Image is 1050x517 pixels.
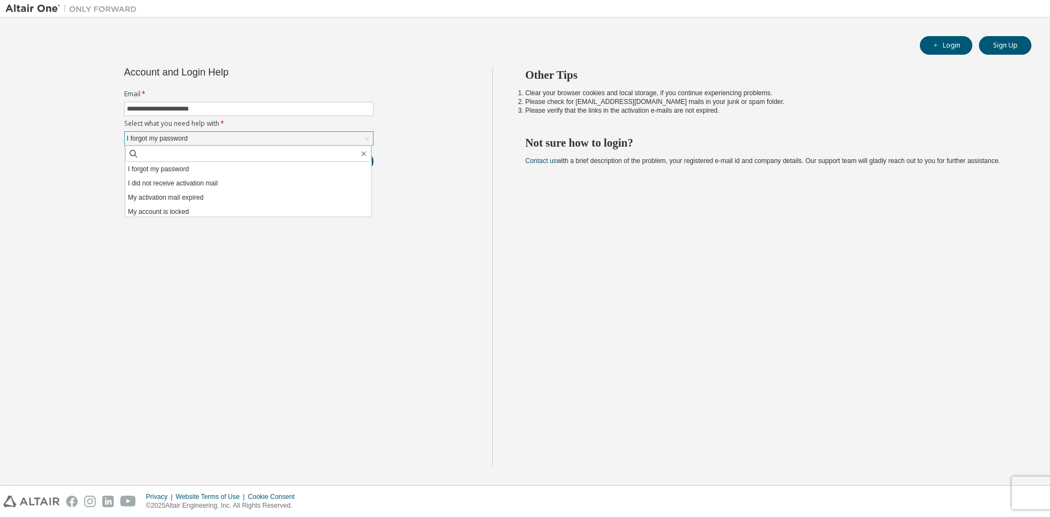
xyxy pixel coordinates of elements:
[526,97,1012,106] li: Please check for [EMAIL_ADDRESS][DOMAIN_NAME] mails in your junk or spam folder.
[176,492,248,501] div: Website Terms of Use
[5,3,142,14] img: Altair One
[124,68,324,77] div: Account and Login Help
[125,132,189,144] div: I forgot my password
[526,157,1000,165] span: with a brief description of the problem, your registered e-mail id and company details. Our suppo...
[124,90,374,98] label: Email
[66,496,78,507] img: facebook.svg
[526,106,1012,115] li: Please verify that the links in the activation e-mails are not expired.
[102,496,114,507] img: linkedin.svg
[125,162,371,176] li: I forgot my password
[146,501,301,510] p: © 2025 Altair Engineering, Inc. All Rights Reserved.
[920,36,972,55] button: Login
[526,68,1012,82] h2: Other Tips
[125,132,373,145] div: I forgot my password
[526,89,1012,97] li: Clear your browser cookies and local storage, if you continue experiencing problems.
[84,496,96,507] img: instagram.svg
[248,492,301,501] div: Cookie Consent
[3,496,60,507] img: altair_logo.svg
[526,136,1012,150] h2: Not sure how to login?
[979,36,1031,55] button: Sign Up
[120,496,136,507] img: youtube.svg
[526,157,557,165] a: Contact us
[124,119,374,128] label: Select what you need help with
[146,492,176,501] div: Privacy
